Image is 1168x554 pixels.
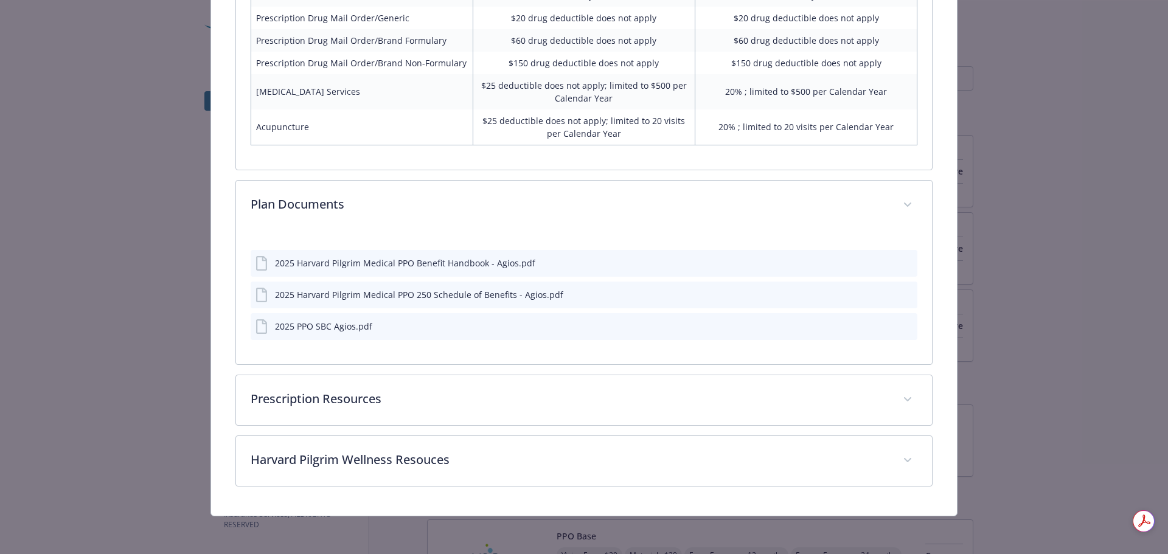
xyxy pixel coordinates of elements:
td: Prescription Drug Mail Order/Brand Formulary [251,29,473,52]
button: preview file [902,288,912,301]
div: 2025 Harvard Pilgrim Medical PPO 250 Schedule of Benefits - Agios.pdf [275,288,563,301]
td: $20 drug deductible does not apply [473,7,695,29]
td: $25 deductible does not apply; limited to 20 visits per Calendar Year [473,109,695,145]
div: Plan Documents [236,230,933,364]
td: $150 drug deductible does not apply [695,52,917,74]
td: 20% ; limited to 20 visits per Calendar Year [695,109,917,145]
td: Prescription Drug Mail Order/Brand Non-Formulary [251,52,473,74]
button: download file [882,320,892,333]
td: $20 drug deductible does not apply [695,7,917,29]
div: Prescription Resources [236,375,933,425]
td: Acupuncture [251,109,473,145]
td: $60 drug deductible does not apply [473,29,695,52]
td: $150 drug deductible does not apply [473,52,695,74]
div: Harvard Pilgrim Wellness Resouces [236,436,933,486]
p: Plan Documents [251,195,889,213]
td: 20% ; limited to $500 per Calendar Year [695,74,917,109]
td: $25 deductible does not apply; limited to $500 per Calendar Year [473,74,695,109]
div: Plan Documents [236,181,933,230]
button: preview file [902,320,912,333]
p: Prescription Resources [251,390,889,408]
div: 2025 Harvard Pilgrim Medical PPO Benefit Handbook - Agios.pdf [275,257,535,269]
button: download file [882,257,892,269]
td: $60 drug deductible does not apply [695,29,917,52]
div: 2025 PPO SBC Agios.pdf [275,320,372,333]
button: download file [882,288,892,301]
p: Harvard Pilgrim Wellness Resouces [251,451,889,469]
button: preview file [902,257,912,269]
td: [MEDICAL_DATA] Services [251,74,473,109]
td: Prescription Drug Mail Order/Generic [251,7,473,29]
